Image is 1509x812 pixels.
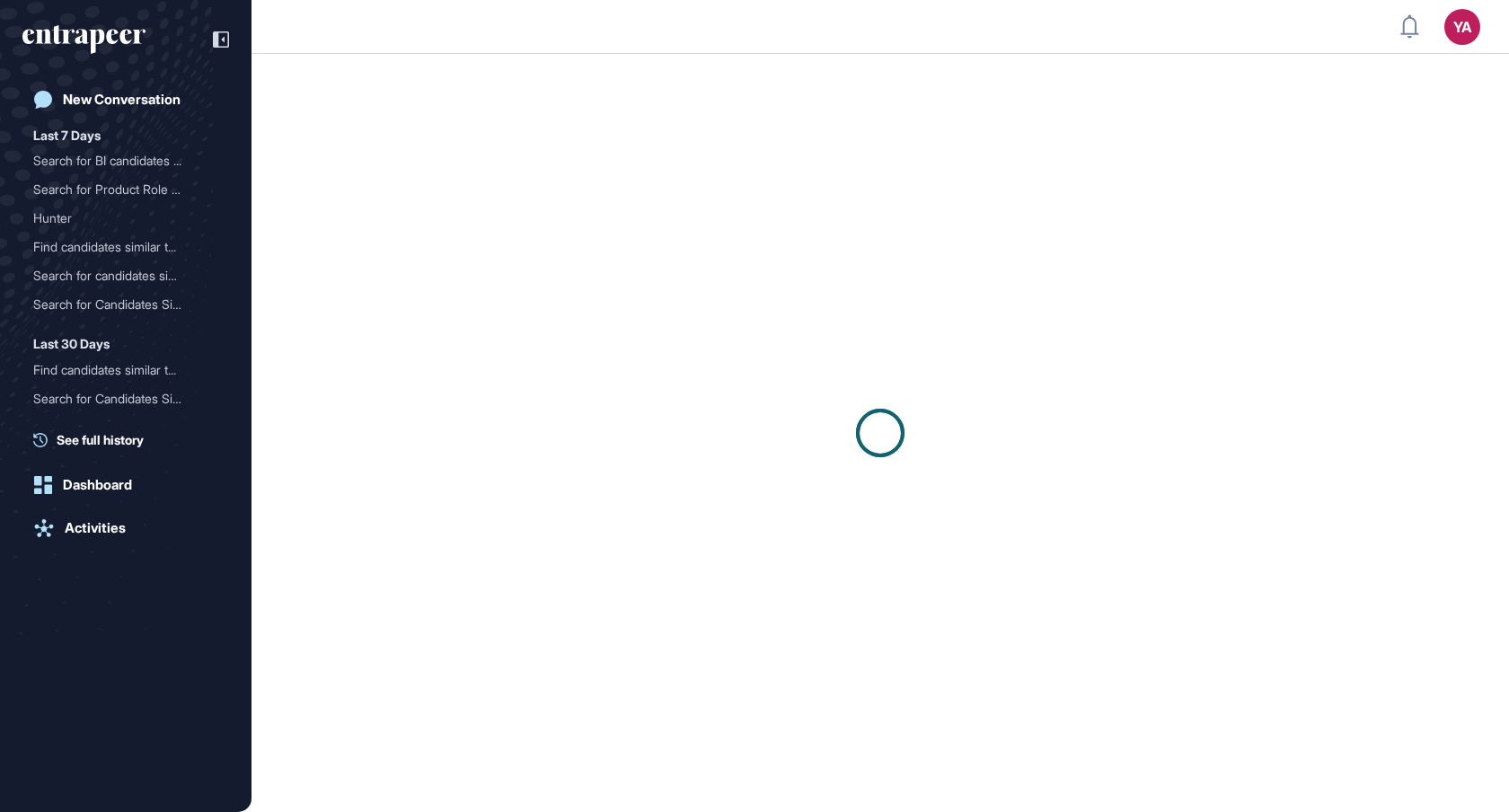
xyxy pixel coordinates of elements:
[33,413,204,442] div: Find candidates similar t...
[33,146,218,175] div: Search for BI candidates similar to Ahmet Yılmaz in Banking with 5-8 years of experience
[33,413,218,442] div: Find candidates similar to Yasemin Hukumdar
[22,467,229,503] a: Dashboard
[33,384,218,413] div: Search for Candidates Similar to Yasemin Hukumdar
[33,290,204,319] div: Search for Candidates Sim...
[63,477,132,493] div: Dashboard
[22,510,229,546] a: Activities
[33,384,204,413] div: Search for Candidates Sim...
[33,430,229,449] a: See full history
[65,520,126,536] div: Activities
[1444,9,1480,45] button: YA
[22,82,229,118] a: New Conversation
[22,25,146,54] div: entrapeer-logo
[33,175,218,204] div: Search for Product Role Candidates in AI with 10-15 Years Experience Similar to Sara Holyavkin
[33,146,204,175] div: Search for BI candidates ...
[33,261,204,290] div: Search for candidates sim...
[63,92,181,108] div: New Conversation
[33,356,218,384] div: Find candidates similar to Sara Holyavkin
[33,356,204,384] div: Find candidates similar t...
[33,175,204,204] div: Search for Product Role C...
[33,233,204,261] div: Find candidates similar t...
[33,233,218,261] div: Find candidates similar to Sara Holyavkin
[33,333,110,355] div: Last 30 Days
[33,204,204,233] div: Hunter
[33,290,218,319] div: Search for Candidates Similar to Sara Holyavkin
[33,125,101,146] div: Last 7 Days
[33,204,218,233] div: Hunter
[33,261,218,290] div: Search for candidates similar to Sara Holyavkin
[57,430,144,449] span: See full history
